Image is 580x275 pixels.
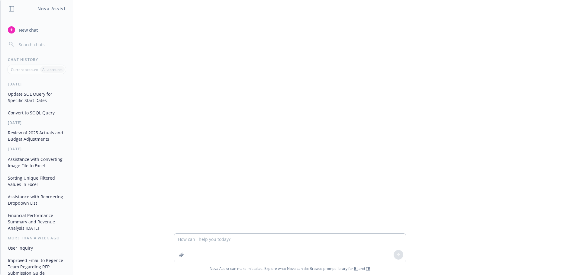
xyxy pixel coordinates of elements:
div: [DATE] [1,120,73,125]
div: More than a week ago [1,235,73,241]
a: BI [354,266,358,271]
button: Review of 2025 Actuals and Budget Adjustments [5,128,68,144]
input: Search chats [18,40,66,49]
a: TR [366,266,370,271]
span: New chat [18,27,38,33]
h1: Nova Assist [37,5,66,12]
button: Assistance with Converting Image File to Excel [5,154,68,171]
button: User Inquiry [5,243,68,253]
button: Update SQL Query for Specific Start Dates [5,89,68,105]
div: [DATE] [1,146,73,152]
button: New chat [5,24,68,35]
button: Sorting Unique Filtered Values in Excel [5,173,68,189]
button: Convert to SOQL Query [5,108,68,118]
p: All accounts [42,67,63,72]
span: Nova Assist can make mistakes. Explore what Nova can do: Browse prompt library for and [3,262,577,275]
button: Financial Performance Summary and Revenue Analysis [DATE] [5,210,68,233]
div: [DATE] [1,82,73,87]
div: Chat History [1,57,73,62]
button: Assistance with Reordering Dropdown List [5,192,68,208]
p: Current account [11,67,38,72]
